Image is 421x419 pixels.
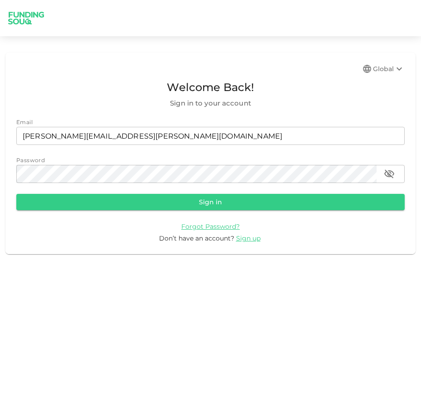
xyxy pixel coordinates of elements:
button: Sign in [16,194,405,210]
input: password [16,165,377,183]
span: Sign up [236,234,261,242]
a: Forgot Password? [181,222,240,231]
div: Global [373,63,405,74]
img: logo [4,6,49,30]
span: Password [16,157,45,164]
input: email [16,127,405,145]
span: Email [16,119,33,125]
span: Sign in to your account [16,98,405,109]
span: Don’t have an account? [159,234,234,242]
span: Welcome Back! [16,79,405,96]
